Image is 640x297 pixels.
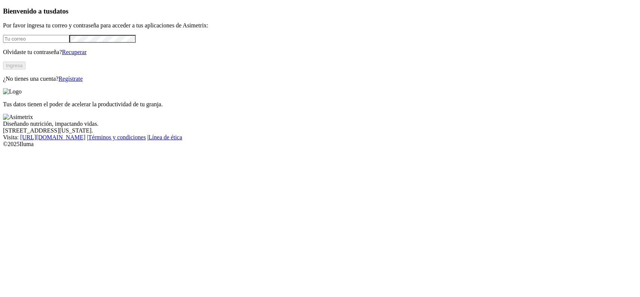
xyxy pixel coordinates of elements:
a: Recuperar [62,49,87,55]
div: Diseñando nutrición, impactando vidas. [3,121,637,127]
input: Tu correo [3,35,69,43]
p: Por favor ingresa tu correo y contraseña para acceder a tus aplicaciones de Asimetrix: [3,22,637,29]
h3: Bienvenido a tus [3,7,637,15]
span: datos [52,7,69,15]
p: ¿No tienes una cuenta? [3,75,637,82]
a: Términos y condiciones [88,134,146,140]
a: [URL][DOMAIN_NAME] [20,134,85,140]
p: Olvidaste tu contraseña? [3,49,637,56]
div: [STREET_ADDRESS][US_STATE]. [3,127,637,134]
button: Ingresa [3,62,25,69]
img: Logo [3,88,22,95]
div: © 2025 Iluma [3,141,637,148]
img: Asimetrix [3,114,33,121]
div: Visita : | | [3,134,637,141]
a: Regístrate [58,75,83,82]
p: Tus datos tienen el poder de acelerar la productividad de tu granja. [3,101,637,108]
a: Línea de ética [148,134,182,140]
